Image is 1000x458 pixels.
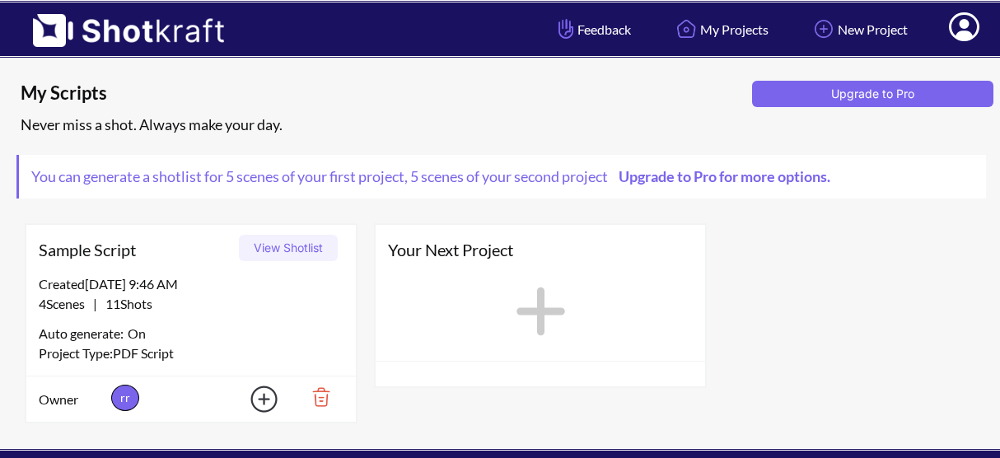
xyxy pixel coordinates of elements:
[810,15,838,43] img: Add Icon
[128,324,146,343] span: On
[239,235,338,261] button: View Shotlist
[39,237,233,262] span: Sample Script
[797,7,920,51] a: New Project
[554,20,631,39] span: Feedback
[39,296,93,311] span: 4 Scenes
[39,343,343,363] div: Project Type: PDF Script
[223,167,408,185] span: 5 scenes of your first project ,
[408,167,608,185] span: 5 scenes of your second project
[388,237,693,262] span: Your Next Project
[554,15,577,43] img: Hand Icon
[21,81,746,105] span: My Scripts
[39,390,107,409] span: Owner
[97,296,152,311] span: 11 Shots
[39,274,343,294] div: Created [DATE] 9:46 AM
[608,167,839,185] a: Upgrade to Pro for more options.
[752,81,994,107] button: Upgrade to Pro
[19,155,851,199] span: You can generate a shotlist for
[287,383,343,411] img: Trash Icon
[660,7,781,51] a: My Projects
[39,294,152,314] span: |
[111,385,139,411] span: rr
[39,324,128,343] span: Auto generate:
[225,381,283,418] img: Add Icon
[16,111,992,138] div: Never miss a shot. Always make your day.
[672,15,700,43] img: Home Icon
